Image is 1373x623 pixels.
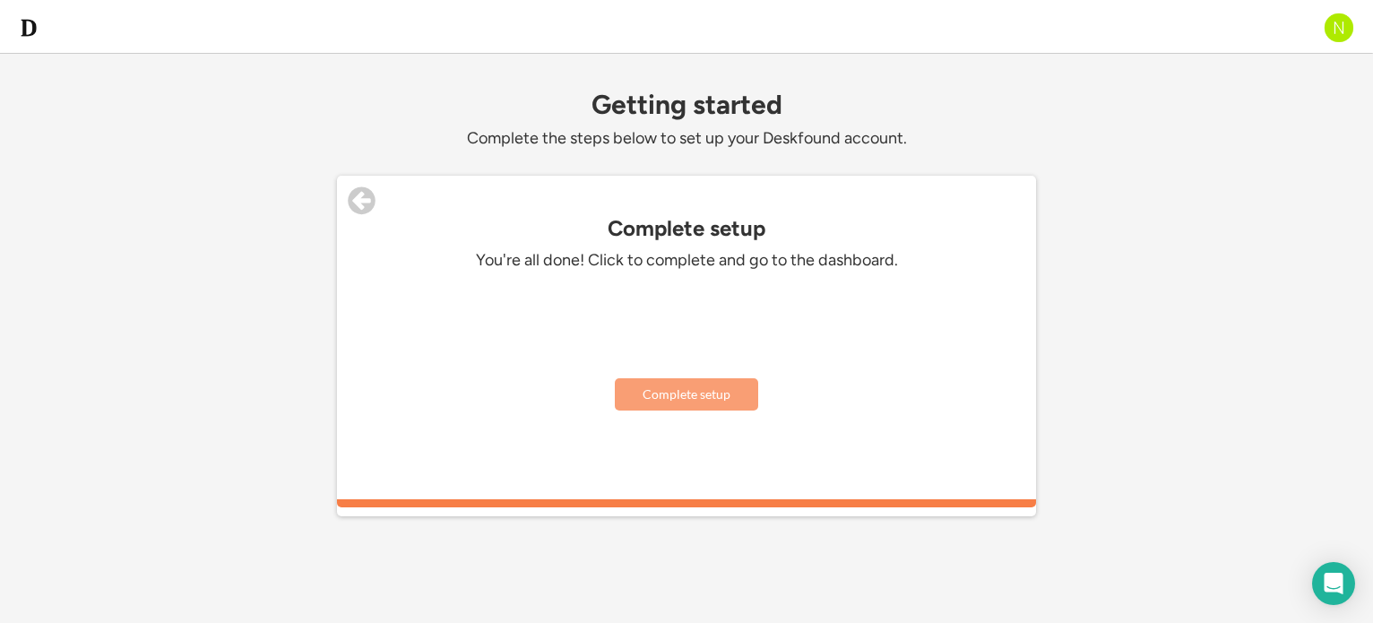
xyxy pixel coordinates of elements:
button: Complete setup [615,378,758,411]
div: Complete setup [337,216,1036,241]
img: N.png [1323,12,1355,44]
div: Getting started [337,90,1036,119]
div: Complete the steps below to set up your Deskfound account. [337,128,1036,149]
div: Open Intercom Messenger [1312,562,1355,605]
div: 100% [341,499,1032,507]
img: d-whitebg.png [18,17,39,39]
div: You're all done! Click to complete and go to the dashboard. [418,250,955,271]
